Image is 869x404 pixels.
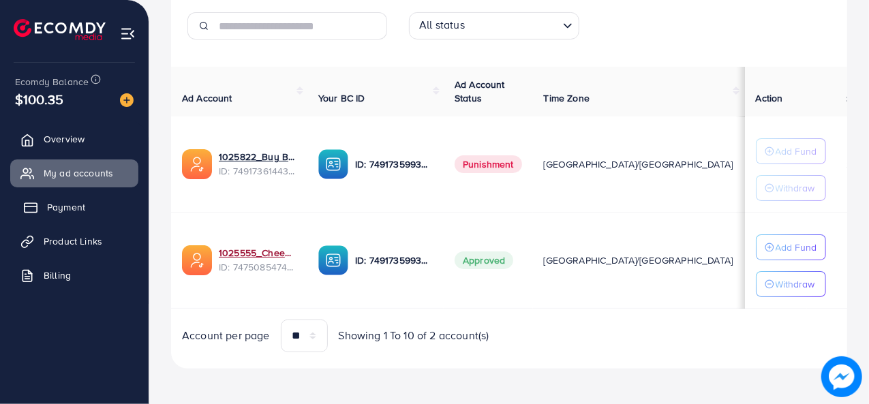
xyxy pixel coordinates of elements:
[10,262,138,289] a: Billing
[416,14,468,36] span: All status
[15,75,89,89] span: Ecomdy Balance
[544,91,590,105] span: Time Zone
[469,15,558,36] input: Search for option
[409,12,579,40] div: Search for option
[756,234,826,260] button: Add Fund
[455,78,505,105] span: Ad Account Status
[355,156,433,172] p: ID: 7491735993041715216
[120,93,134,107] img: image
[182,91,232,105] span: Ad Account
[776,239,817,255] p: Add Fund
[318,245,348,275] img: ic-ba-acc.ded83a64.svg
[219,246,296,274] div: <span class='underline'>1025555_Cheena Traders Ad Account_1740428978835</span></br>74750854746178...
[182,149,212,179] img: ic-ads-acc.e4c84228.svg
[10,125,138,153] a: Overview
[44,268,71,282] span: Billing
[219,246,296,260] a: 1025555_Cheena Traders Ad Account_1740428978835
[776,143,817,159] p: Add Fund
[339,328,489,343] span: Showing 1 To 10 of 2 account(s)
[318,149,348,179] img: ic-ba-acc.ded83a64.svg
[44,234,102,248] span: Product Links
[120,26,136,42] img: menu
[10,193,138,221] a: Payment
[455,155,522,173] span: Punishment
[219,150,296,164] a: 1025822_Buy Bee Ad Account_1744305758940
[821,356,862,397] img: image
[318,91,365,105] span: Your BC ID
[15,89,63,109] span: $100.35
[14,19,106,40] img: logo
[756,138,826,164] button: Add Fund
[10,159,138,187] a: My ad accounts
[544,253,733,267] span: [GEOGRAPHIC_DATA]/[GEOGRAPHIC_DATA]
[219,260,296,274] span: ID: 7475085474617819153
[544,157,733,171] span: [GEOGRAPHIC_DATA]/[GEOGRAPHIC_DATA]
[756,175,826,201] button: Withdraw
[776,180,815,196] p: Withdraw
[355,252,433,268] p: ID: 7491735993041715216
[756,91,783,105] span: Action
[182,328,270,343] span: Account per page
[219,150,296,178] div: <span class='underline'>1025822_Buy Bee Ad Account_1744305758940</span></br>7491736144372596752
[756,271,826,297] button: Withdraw
[44,132,85,146] span: Overview
[10,228,138,255] a: Product Links
[776,276,815,292] p: Withdraw
[455,251,513,269] span: Approved
[47,200,85,214] span: Payment
[219,164,296,178] span: ID: 7491736144372596752
[182,245,212,275] img: ic-ads-acc.e4c84228.svg
[44,166,113,180] span: My ad accounts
